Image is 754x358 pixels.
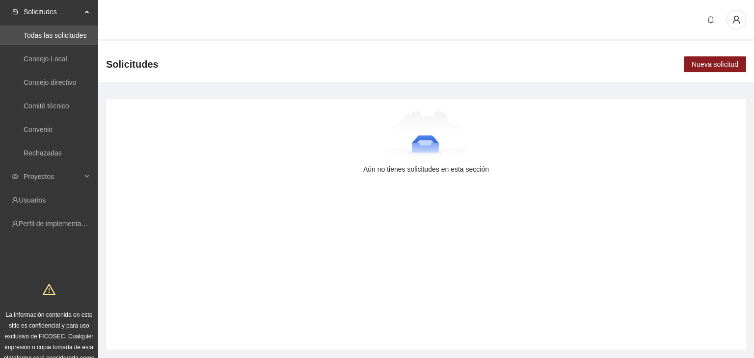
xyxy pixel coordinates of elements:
img: Aún no tienes solicitudes en esta sección [386,111,466,160]
a: Todas las solicitudes [24,31,86,39]
a: Usuarios [19,196,46,204]
button: bell [703,12,719,27]
span: Solicitudes [106,56,159,72]
a: Comité técnico [24,102,69,110]
a: Consejo Local [24,55,67,63]
button: user [727,10,746,29]
span: bell [703,16,718,24]
a: Rechazadas [24,149,62,157]
a: Perfil de implementadora [19,220,95,228]
span: Proyectos [24,167,81,186]
span: Solicitudes [24,2,81,22]
span: user [727,15,746,24]
a: Convenio [24,126,53,133]
span: inbox [12,8,19,15]
span: eye [12,173,19,180]
span: warning [43,283,55,296]
button: Nueva solicitud [684,56,746,72]
a: Consejo directivo [24,78,76,86]
span: Nueva solicitud [692,59,738,70]
div: Aún no tienes solicitudes en esta sección [122,164,730,175]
